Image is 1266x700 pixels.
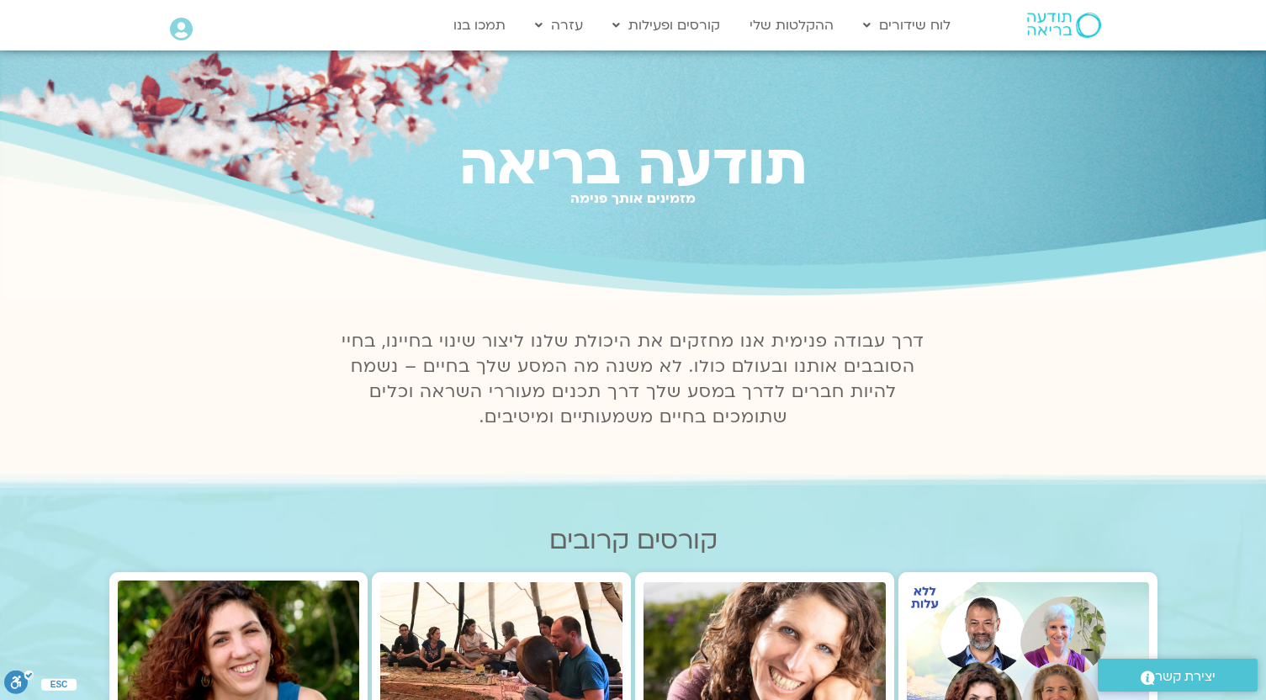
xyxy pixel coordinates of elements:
span: יצירת קשר [1155,666,1216,688]
a: עזרה [527,9,591,41]
p: דרך עבודה פנימית אנו מחזקים את היכולת שלנו ליצור שינוי בחיינו, בחיי הסובבים אותנו ובעולם כולו. לא... [332,329,935,430]
img: תודעה בריאה [1027,13,1101,38]
h2: קורסים קרובים [109,526,1157,555]
a: לוח שידורים [855,9,959,41]
a: ההקלטות שלי [741,9,842,41]
a: קורסים ופעילות [604,9,728,41]
a: תמכו בנו [445,9,514,41]
a: יצירת קשר [1098,659,1258,692]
